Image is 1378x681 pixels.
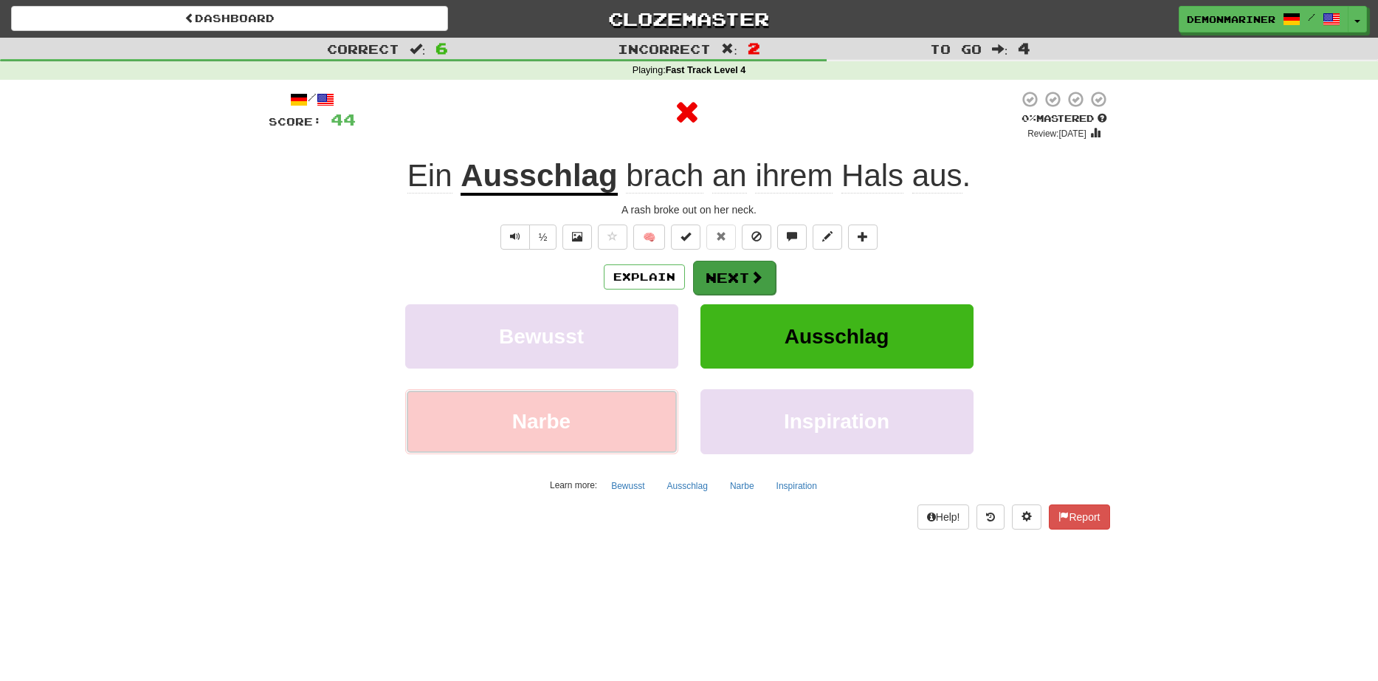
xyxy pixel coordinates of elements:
button: Inspiration [768,475,825,497]
button: Add to collection (alt+a) [848,225,878,250]
span: 2 [748,39,760,57]
button: Reset to 0% Mastered (alt+r) [706,225,736,250]
button: Show image (alt+x) [562,225,592,250]
button: Report [1049,504,1109,530]
a: Dashboard [11,6,448,31]
button: Set this sentence to 100% Mastered (alt+m) [671,225,700,250]
button: Ausschlag [659,475,716,497]
button: Play sentence audio (ctl+space) [500,225,530,250]
span: Narbe [512,410,571,433]
button: Narbe [722,475,762,497]
button: Bewusst [405,304,678,369]
span: Demonmariner [1187,13,1275,26]
button: Bewusst [603,475,652,497]
small: Learn more: [550,480,597,490]
span: ihrem [755,158,833,194]
span: Correct [327,41,399,56]
span: Bewusst [499,325,584,348]
button: 🧠 [633,225,665,250]
button: Discuss sentence (alt+u) [777,225,807,250]
button: Next [693,261,776,295]
button: Favorite sentence (alt+f) [598,225,627,250]
span: 44 [331,110,356,129]
span: : [721,43,737,55]
button: Help! [917,504,970,530]
a: Demonmariner / [1179,6,1348,32]
button: ½ [529,225,557,250]
span: Inspiration [784,410,889,433]
span: : [992,43,1008,55]
span: : [410,43,426,55]
span: Hals [841,158,903,194]
span: To go [930,41,982,56]
button: Ignore sentence (alt+i) [742,225,771,250]
span: an [712,158,747,194]
button: Edit sentence (alt+d) [813,225,842,250]
span: . [618,158,971,194]
button: Narbe [405,389,678,454]
button: Inspiration [700,389,974,454]
span: Score: [269,115,322,128]
button: Ausschlag [700,304,974,369]
span: 0 % [1022,112,1036,124]
span: Ein [407,158,452,194]
u: Ausschlag [461,158,617,196]
div: Text-to-speech controls [497,225,557,250]
strong: Fast Track Level 4 [666,65,746,75]
a: Clozemaster [470,6,907,32]
span: Ausschlag [785,325,889,348]
div: A rash broke out on her neck. [269,202,1110,217]
span: Incorrect [618,41,711,56]
span: / [1308,12,1315,22]
span: 6 [435,39,448,57]
span: aus [912,158,962,194]
button: Explain [604,264,685,290]
button: Round history (alt+y) [976,504,1005,530]
small: Review: [DATE] [1027,129,1086,139]
div: Mastered [1019,112,1110,126]
span: 4 [1018,39,1030,57]
span: brach [626,158,703,194]
div: / [269,90,356,109]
